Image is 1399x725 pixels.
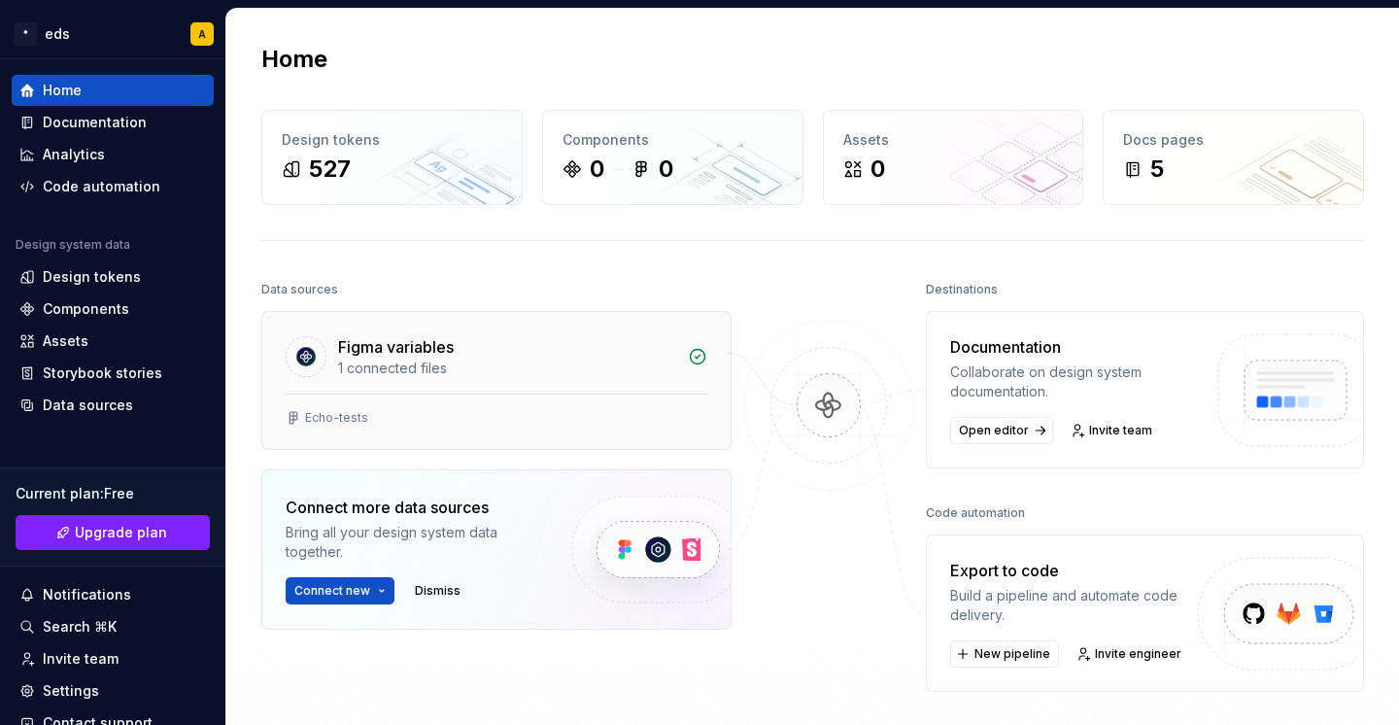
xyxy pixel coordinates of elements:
[542,110,803,205] a: Components00
[4,13,222,54] button: *edsA
[823,110,1084,205] a: Assets0
[286,523,538,562] div: Bring all your design system data together.
[286,577,394,604] button: Connect new
[12,107,214,138] a: Documentation
[198,26,206,42] div: A
[43,81,82,100] div: Home
[43,299,129,319] div: Components
[12,171,214,202] a: Code automation
[286,496,538,519] div: Connect more data sources
[43,331,88,351] div: Assets
[12,611,214,642] button: Search ⌘K
[12,390,214,421] a: Data sources
[1095,646,1181,662] span: Invite engineer
[43,177,160,196] div: Code automation
[1103,110,1364,205] a: Docs pages5
[1071,640,1190,668] a: Invite engineer
[16,484,210,503] div: Current plan : Free
[309,154,351,185] div: 527
[75,523,167,542] span: Upgrade plan
[43,363,162,383] div: Storybook stories
[43,113,147,132] div: Documentation
[950,362,1196,401] div: Collaborate on design system documentation.
[563,130,783,150] div: Components
[1089,423,1152,438] span: Invite team
[261,44,327,75] h2: Home
[974,646,1050,662] span: New pipeline
[950,559,1196,582] div: Export to code
[12,358,214,389] a: Storybook stories
[282,130,502,150] div: Design tokens
[12,139,214,170] a: Analytics
[870,154,885,185] div: 0
[12,326,214,357] a: Assets
[261,311,732,450] a: Figma variables1 connected filesEcho-tests
[261,110,523,205] a: Design tokens527
[590,154,604,185] div: 0
[926,276,998,303] div: Destinations
[950,335,1196,359] div: Documentation
[415,583,461,599] span: Dismiss
[338,335,454,359] div: Figma variables
[12,261,214,293] a: Design tokens
[843,130,1064,150] div: Assets
[950,640,1059,668] button: New pipeline
[950,586,1196,625] div: Build a pipeline and automate code delivery.
[659,154,673,185] div: 0
[406,577,469,604] button: Dismiss
[1150,154,1164,185] div: 5
[43,649,119,669] div: Invite team
[43,617,117,637] div: Search ⌘K
[12,293,214,325] a: Components
[950,417,1053,444] a: Open editor
[43,396,133,415] div: Data sources
[1123,130,1344,150] div: Docs pages
[12,579,214,610] button: Notifications
[12,75,214,106] a: Home
[43,267,141,287] div: Design tokens
[12,643,214,674] a: Invite team
[43,145,105,164] div: Analytics
[45,24,70,44] div: eds
[294,583,370,599] span: Connect new
[338,359,676,378] div: 1 connected files
[16,515,210,550] a: Upgrade plan
[261,276,338,303] div: Data sources
[16,237,130,253] div: Design system data
[926,500,1025,527] div: Code automation
[305,410,368,426] div: Echo-tests
[1065,417,1161,444] a: Invite team
[12,675,214,707] a: Settings
[43,681,99,701] div: Settings
[43,585,131,604] div: Notifications
[959,423,1029,438] span: Open editor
